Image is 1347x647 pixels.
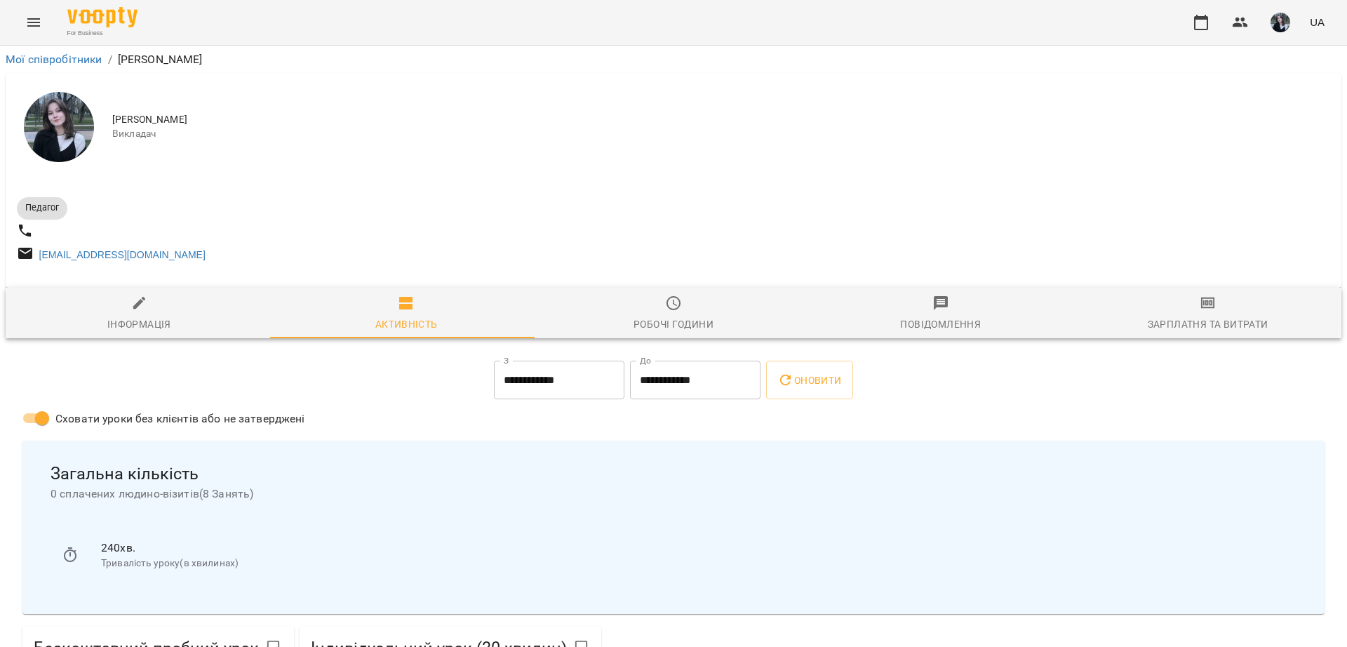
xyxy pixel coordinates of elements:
[101,556,1285,571] p: Тривалість уроку(в хвилинах)
[108,51,112,68] li: /
[1304,9,1330,35] button: UA
[766,361,852,400] button: Оновити
[67,7,138,27] img: Voopty Logo
[1310,15,1325,29] span: UA
[67,29,138,38] span: For Business
[101,540,1285,556] p: 240 хв.
[1271,13,1290,32] img: 91885ff653e4a9d6131c60c331ff4ae6.jpeg
[1148,316,1268,333] div: Зарплатня та Витрати
[17,6,51,39] button: Menu
[112,113,1330,127] span: [PERSON_NAME]
[17,201,67,214] span: Педагог
[39,249,206,260] a: [EMAIL_ADDRESS][DOMAIN_NAME]
[51,486,1296,502] span: 0 сплачених людино-візитів ( 8 Занять )
[634,316,713,333] div: Робочі години
[107,316,171,333] div: Інформація
[375,316,438,333] div: Активність
[777,372,841,389] span: Оновити
[55,411,305,427] span: Сховати уроки без клієнтів або не затверджені
[112,127,1330,141] span: Викладач
[51,463,1296,485] span: Загальна кількість
[6,53,102,66] a: Мої співробітники
[118,51,203,68] p: [PERSON_NAME]
[24,92,94,162] img: Сікора Марія Юріївна
[900,316,981,333] div: Повідомлення
[6,51,1341,68] nav: breadcrumb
